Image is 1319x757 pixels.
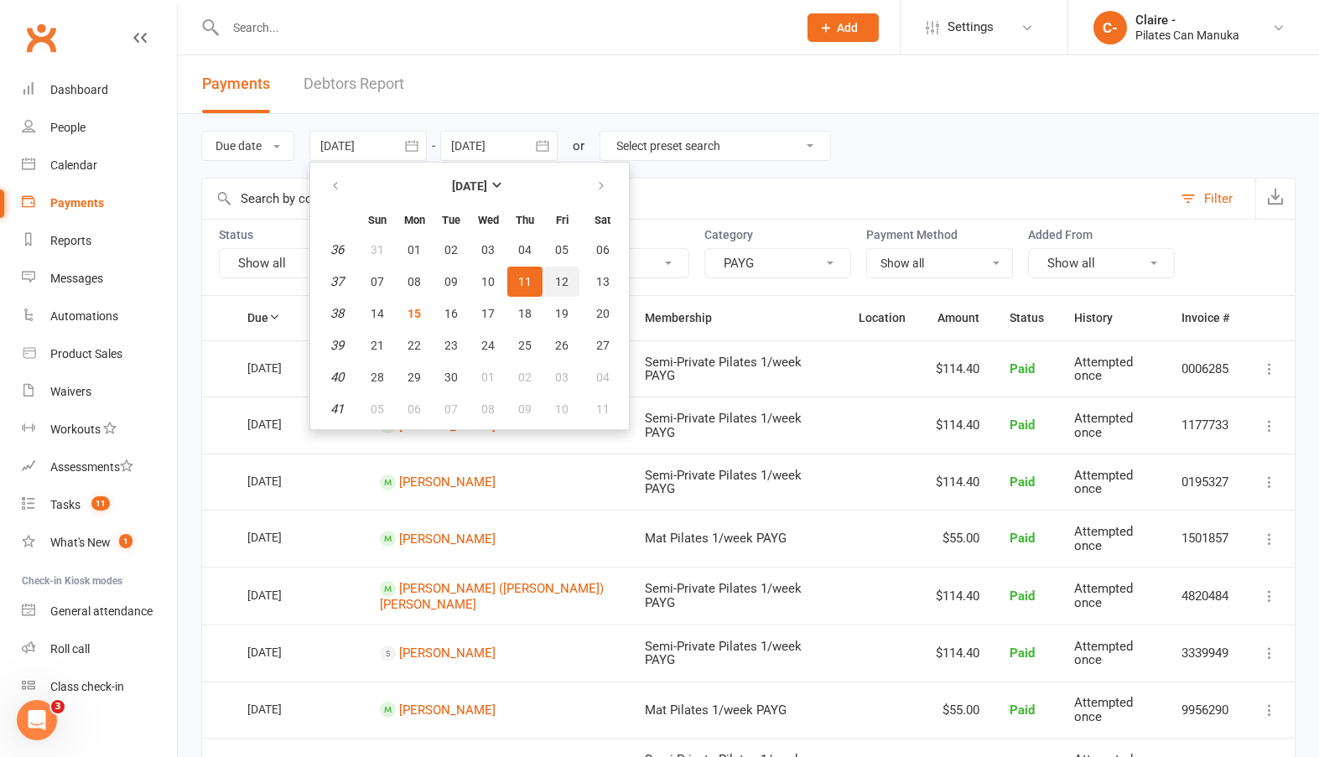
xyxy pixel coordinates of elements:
[581,362,624,392] button: 04
[595,214,610,226] small: Saturday
[397,267,432,297] button: 08
[581,298,624,329] button: 20
[444,339,458,352] span: 23
[1093,11,1127,44] div: C-
[50,604,153,618] div: General attendance
[404,214,425,226] small: Monday
[22,486,177,524] a: Tasks 11
[704,228,851,241] label: Category
[1010,474,1035,490] span: Paid
[444,402,458,416] span: 07
[596,307,610,320] span: 20
[1074,524,1133,553] span: Attempted once
[202,179,1172,219] input: Search by contact name or invoice number
[247,524,325,550] div: [DATE]
[91,496,110,511] span: 11
[1166,682,1244,739] td: 9956290
[1010,361,1035,376] span: Paid
[555,307,569,320] span: 19
[1166,454,1244,511] td: 0195327
[518,243,532,257] span: 04
[444,307,458,320] span: 16
[22,373,177,411] a: Waivers
[555,243,569,257] span: 05
[434,267,469,297] button: 09
[360,394,395,424] button: 05
[399,474,496,490] a: [PERSON_NAME]
[921,454,994,511] td: $114.40
[365,296,630,340] th: Contact
[1010,703,1035,718] span: Paid
[22,593,177,630] a: General attendance kiosk mode
[22,524,177,562] a: What's New1
[481,307,495,320] span: 17
[645,531,787,546] span: Mat Pilates 1/week PAYG
[408,371,421,384] span: 29
[704,248,851,278] button: PAYG
[518,402,532,416] span: 09
[330,274,344,289] em: 37
[507,362,543,392] button: 02
[399,531,496,546] a: [PERSON_NAME]
[1074,355,1133,384] span: Attempted once
[481,243,495,257] span: 03
[442,214,460,226] small: Tuesday
[330,402,344,417] em: 41
[50,83,108,96] div: Dashboard
[1010,531,1035,546] span: Paid
[50,121,86,134] div: People
[921,397,994,454] td: $114.40
[434,298,469,329] button: 16
[866,228,1013,241] label: Payment Method
[50,642,90,656] div: Roll call
[371,307,384,320] span: 14
[518,371,532,384] span: 02
[330,370,344,385] em: 40
[645,411,802,440] span: Semi-Private Pilates 1/week PAYG
[581,267,624,297] button: 13
[22,222,177,260] a: Reports
[304,55,404,113] a: Debtors Report
[22,260,177,298] a: Messages
[1166,397,1244,454] td: 1177733
[470,298,506,329] button: 17
[544,298,579,329] button: 19
[22,668,177,706] a: Class kiosk mode
[232,296,365,340] th: Due
[555,402,569,416] span: 10
[22,147,177,184] a: Calendar
[397,362,432,392] button: 29
[518,339,532,352] span: 25
[1172,179,1255,219] button: Filter
[247,411,325,437] div: [DATE]
[921,510,994,567] td: $55.00
[399,703,496,718] a: [PERSON_NAME]
[22,630,177,668] a: Roll call
[368,214,387,226] small: Sunday
[544,330,579,360] button: 26
[1059,296,1166,340] th: History
[22,335,177,373] a: Product Sales
[470,267,506,297] button: 10
[1074,468,1133,497] span: Attempted once
[434,394,469,424] button: 07
[399,646,496,661] a: [PERSON_NAME]
[507,330,543,360] button: 25
[1135,28,1239,43] div: Pilates Can Manuka
[837,21,858,34] span: Add
[994,296,1059,340] th: Status
[1028,228,1175,241] label: Added From
[371,371,384,384] span: 28
[1074,695,1133,724] span: Attempted once
[1166,296,1244,340] th: Invoice #
[596,275,610,288] span: 13
[948,8,994,46] span: Settings
[371,402,384,416] span: 05
[330,306,344,321] em: 38
[645,703,787,718] span: Mat Pilates 1/week PAYG
[1010,417,1035,433] span: Paid
[360,267,395,297] button: 07
[544,235,579,265] button: 05
[555,275,569,288] span: 12
[22,448,177,486] a: Assessments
